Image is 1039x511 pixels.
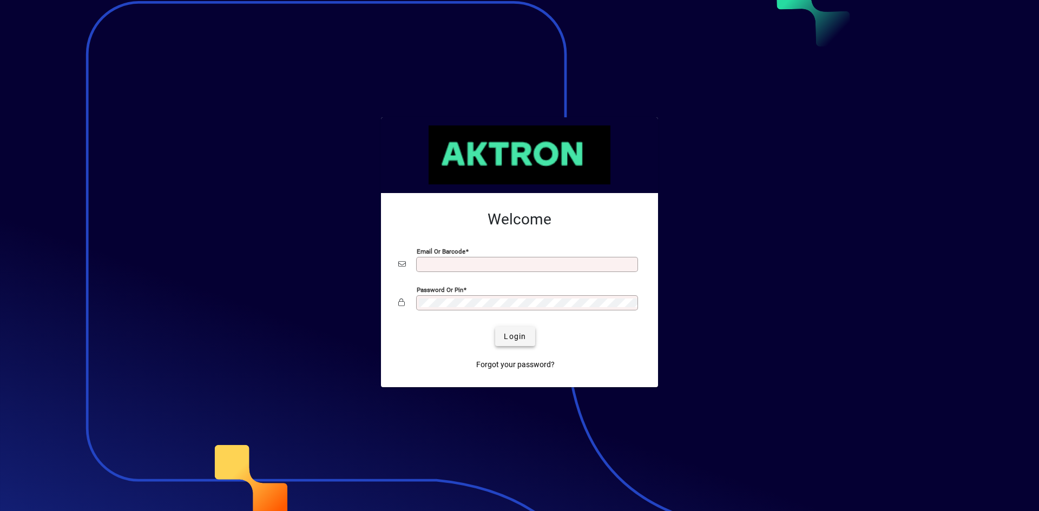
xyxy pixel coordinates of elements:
a: Forgot your password? [472,355,559,374]
span: Forgot your password? [476,359,555,370]
h2: Welcome [398,210,641,229]
span: Login [504,331,526,342]
mat-label: Password or Pin [417,286,463,294]
mat-label: Email or Barcode [417,248,465,255]
button: Login [495,327,535,346]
